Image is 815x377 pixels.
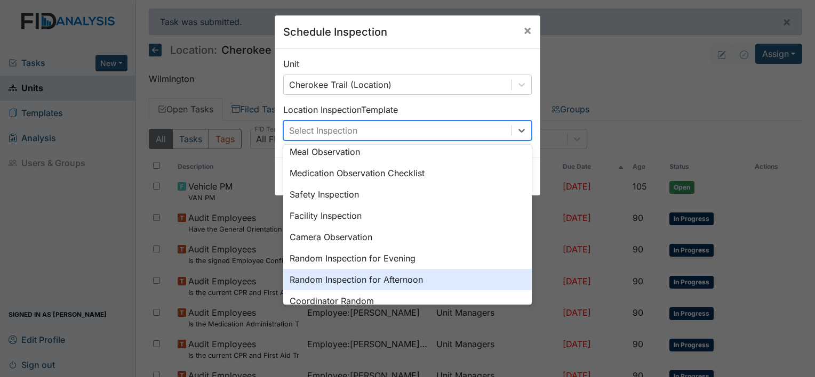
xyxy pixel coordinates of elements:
[289,78,391,91] div: Cherokee Trail (Location)
[283,24,387,40] h5: Schedule Inspection
[283,162,532,184] div: Medication Observation Checklist
[283,205,532,226] div: Facility Inspection
[283,269,532,290] div: Random Inspection for Afternoon
[283,290,532,312] div: Coordinator Random
[283,58,299,70] label: Unit
[283,184,532,205] div: Safety Inspection
[523,22,532,38] span: ×
[515,15,540,45] button: Close
[283,226,532,248] div: Camera Observation
[283,248,532,269] div: Random Inspection for Evening
[283,103,398,116] label: Location Inspection Template
[283,141,532,162] div: Meal Observation
[289,124,357,137] div: Select Inspection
